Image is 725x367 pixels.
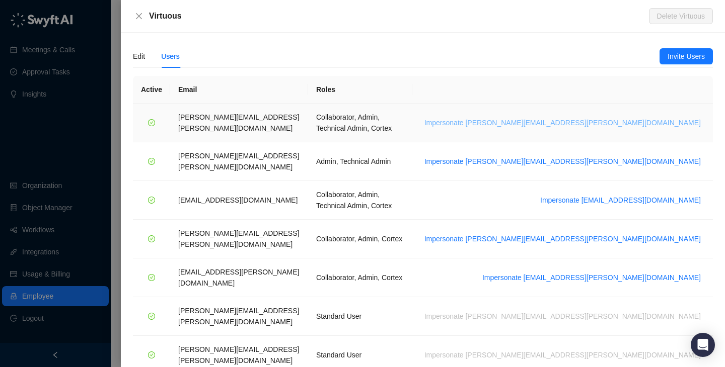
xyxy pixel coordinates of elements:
[424,156,701,167] span: Impersonate [PERSON_NAME][EMAIL_ADDRESS][PERSON_NAME][DOMAIN_NAME]
[308,104,412,142] td: Collaborator, Admin, Technical Admin, Cortex
[178,152,299,171] span: [PERSON_NAME][EMAIL_ADDRESS][PERSON_NAME][DOMAIN_NAME]
[178,345,299,364] span: [PERSON_NAME][EMAIL_ADDRESS][PERSON_NAME][DOMAIN_NAME]
[420,349,705,361] button: Impersonate [PERSON_NAME][EMAIL_ADDRESS][PERSON_NAME][DOMAIN_NAME]
[308,142,412,181] td: Admin, Technical Admin
[649,8,713,24] button: Delete Virtuous
[420,233,705,245] button: Impersonate [PERSON_NAME][EMAIL_ADDRESS][PERSON_NAME][DOMAIN_NAME]
[170,76,308,104] th: Email
[691,333,715,357] div: Open Intercom Messenger
[478,271,705,284] button: Impersonate [EMAIL_ADDRESS][PERSON_NAME][DOMAIN_NAME]
[178,229,299,248] span: [PERSON_NAME][EMAIL_ADDRESS][PERSON_NAME][DOMAIN_NAME]
[668,51,705,62] span: Invite Users
[148,119,155,126] span: check-circle
[308,76,412,104] th: Roles
[148,274,155,281] span: check-circle
[149,10,649,22] div: Virtuous
[536,194,705,206] button: Impersonate [EMAIL_ADDRESS][DOMAIN_NAME]
[178,307,299,326] span: [PERSON_NAME][EMAIL_ADDRESS][PERSON_NAME][DOMAIN_NAME]
[420,155,705,167] button: Impersonate [PERSON_NAME][EMAIL_ADDRESS][PERSON_NAME][DOMAIN_NAME]
[148,158,155,165] span: check-circle
[148,197,155,204] span: check-circle
[135,12,143,20] span: close
[308,258,412,297] td: Collaborator, Admin, Cortex
[540,195,701,206] span: Impersonate [EMAIL_ADDRESS][DOMAIN_NAME]
[133,10,145,22] button: Close
[308,220,412,258] td: Collaborator, Admin, Cortex
[308,181,412,220] td: Collaborator, Admin, Technical Admin, Cortex
[178,196,298,204] span: [EMAIL_ADDRESS][DOMAIN_NAME]
[161,51,180,62] div: Users
[148,313,155,320] span: check-circle
[424,117,701,128] span: Impersonate [PERSON_NAME][EMAIL_ADDRESS][PERSON_NAME][DOMAIN_NAME]
[148,351,155,358] span: check-circle
[133,51,145,62] div: Edit
[148,235,155,242] span: check-circle
[660,48,713,64] button: Invite Users
[133,76,170,104] th: Active
[308,297,412,336] td: Standard User
[482,272,701,283] span: Impersonate [EMAIL_ADDRESS][PERSON_NAME][DOMAIN_NAME]
[178,113,299,132] span: [PERSON_NAME][EMAIL_ADDRESS][PERSON_NAME][DOMAIN_NAME]
[420,117,705,129] button: Impersonate [PERSON_NAME][EMAIL_ADDRESS][PERSON_NAME][DOMAIN_NAME]
[420,310,705,322] button: Impersonate [PERSON_NAME][EMAIL_ADDRESS][PERSON_NAME][DOMAIN_NAME]
[178,268,299,287] span: [EMAIL_ADDRESS][PERSON_NAME][DOMAIN_NAME]
[424,233,701,244] span: Impersonate [PERSON_NAME][EMAIL_ADDRESS][PERSON_NAME][DOMAIN_NAME]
